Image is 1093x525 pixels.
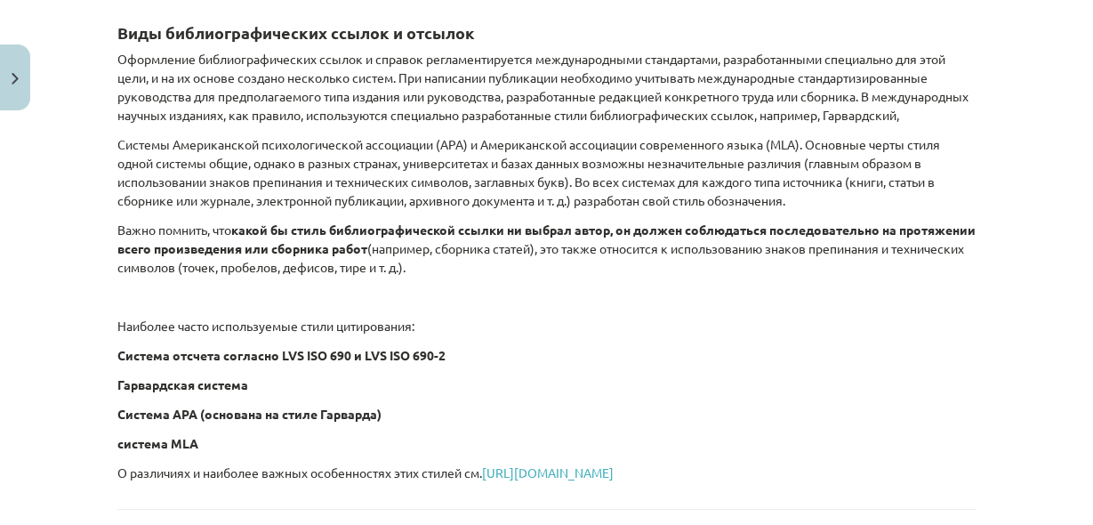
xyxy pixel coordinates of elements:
font: Система отсчета согласно LVS ISO 690 и LVS ISO 690-2 [117,347,446,363]
font: какой бы стиль библиографической ссылки ни выбрал автор, он должен соблюдаться последовательно на... [117,222,976,256]
font: Системы Американской психологической ассоциации (APA) и Американской ассоциации современного язык... [117,136,940,208]
font: О различиях и наиболее важных особенностях этих стилей см. [117,464,482,481]
img: icon-close-lesson-0947bae3869378f0d4975bcd49f059093ad1ed9edebbc8119c70593378902aed.svg [12,73,19,85]
font: Система APA (основана на стиле Гарварда) [117,406,382,422]
font: Гарвардская система [117,376,248,392]
font: Оформление библиографических ссылок и справок регламентируется международными стандартами, разраб... [117,51,968,123]
font: Важно помнить, что [117,222,231,238]
font: Виды библиографических ссылок и отсылок [117,22,475,43]
font: Наиболее часто используемые стили цитирования: [117,318,414,334]
font: (например, сборника статей), это также относится к использованию знаков препинания и технических ... [117,240,964,275]
font: система MLA [117,435,198,451]
a: [URL][DOMAIN_NAME] [482,464,614,481]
